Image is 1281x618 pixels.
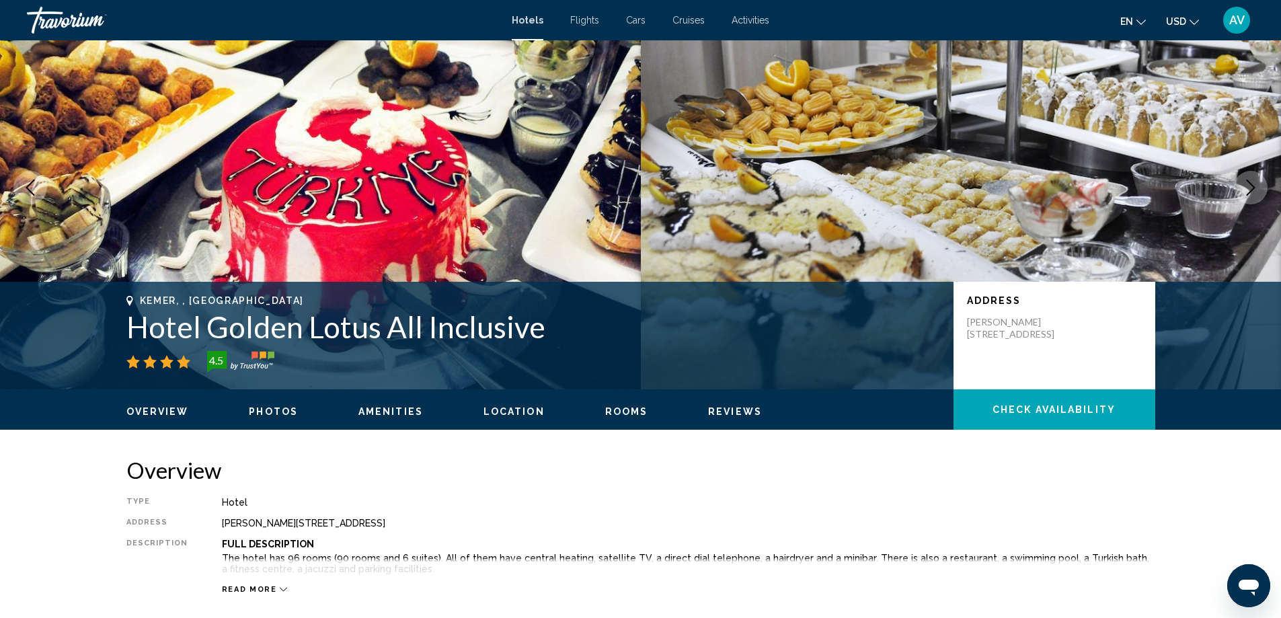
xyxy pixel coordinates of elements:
[1219,6,1254,34] button: User Menu
[126,406,189,417] span: Overview
[126,497,188,508] div: Type
[249,405,298,418] button: Photos
[708,405,762,418] button: Reviews
[483,405,545,418] button: Location
[222,584,288,594] button: Read more
[222,585,277,594] span: Read more
[222,518,1155,529] div: [PERSON_NAME][STREET_ADDRESS]
[207,351,274,373] img: trustyou-badge-hor.svg
[672,15,705,26] a: Cruises
[605,406,648,417] span: Rooms
[358,406,423,417] span: Amenities
[626,15,646,26] a: Cars
[13,171,47,204] button: Previous image
[605,405,648,418] button: Rooms
[1234,171,1268,204] button: Next image
[203,352,230,369] div: 4.5
[222,553,1155,574] p: The hotel has 96 rooms (90 rooms and 6 suites). All of them have central heating, satellite TV, a...
[249,406,298,417] span: Photos
[967,316,1075,340] p: [PERSON_NAME][STREET_ADDRESS]
[1229,13,1245,27] span: AV
[1120,16,1133,27] span: en
[126,309,940,344] h1: Hotel Golden Lotus All Inclusive
[570,15,599,26] a: Flights
[1166,11,1199,31] button: Change currency
[732,15,769,26] a: Activities
[358,405,423,418] button: Amenities
[1120,11,1146,31] button: Change language
[512,15,543,26] a: Hotels
[954,389,1155,430] button: Check Availability
[27,7,498,34] a: Travorium
[1166,16,1186,27] span: USD
[483,406,545,417] span: Location
[993,405,1116,416] span: Check Availability
[1227,564,1270,607] iframe: Button to launch messaging window
[126,457,1155,484] h2: Overview
[126,539,188,578] div: Description
[222,497,1155,508] div: Hotel
[126,518,188,529] div: Address
[222,539,314,549] b: Full Description
[140,295,305,306] span: Kemer, , [GEOGRAPHIC_DATA]
[967,295,1142,306] p: Address
[126,405,189,418] button: Overview
[708,406,762,417] span: Reviews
